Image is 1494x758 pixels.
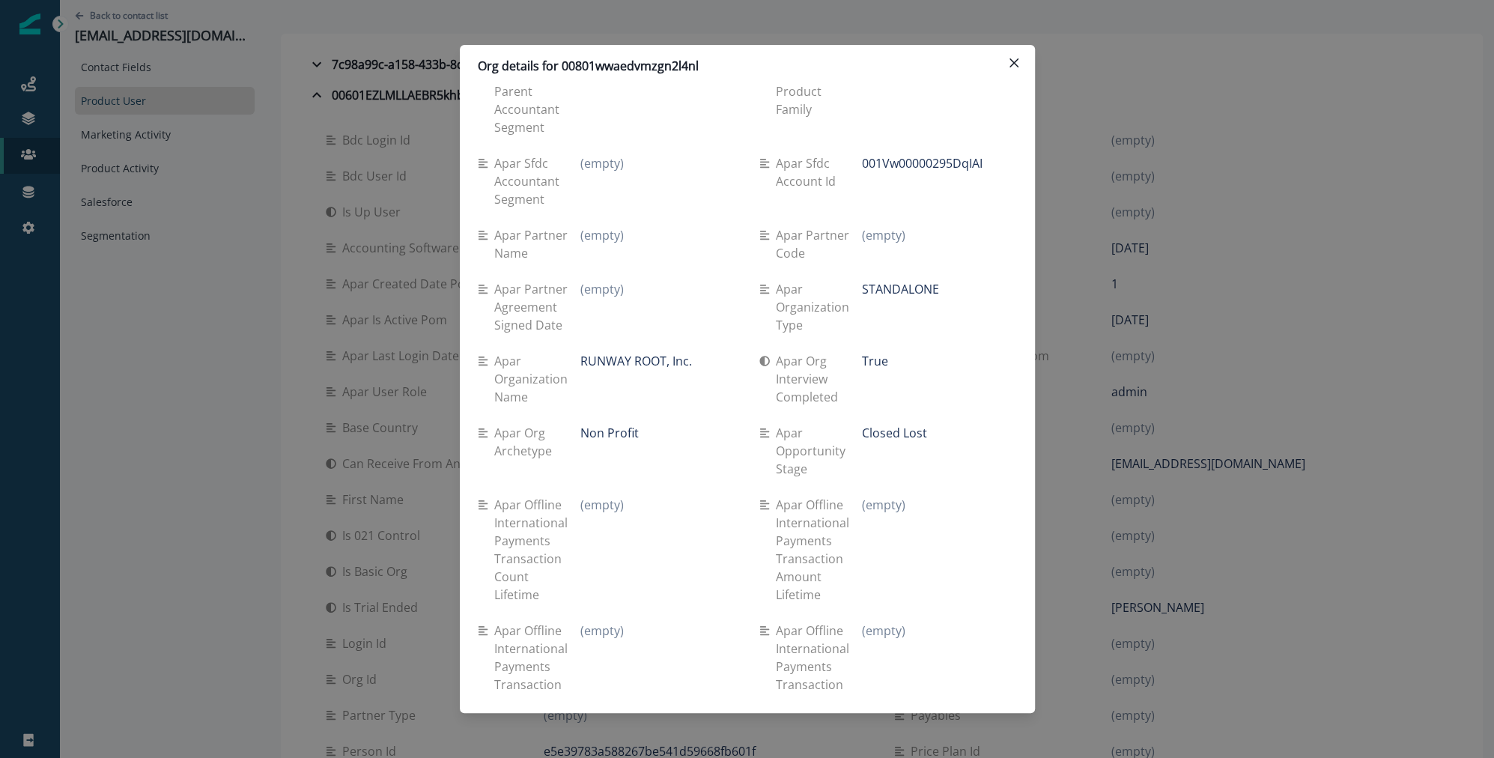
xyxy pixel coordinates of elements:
p: Apar organization type [776,280,863,334]
p: (empty) [580,154,624,172]
p: 001Vw00000295DqIAI [862,154,983,172]
p: (empty) [580,226,624,244]
p: Apar sfdc accountant segment [494,154,581,208]
p: (empty) [580,622,624,640]
p: Apar sfdc parent accountant segment [494,64,581,136]
p: RUNWAY ROOT, Inc. [580,352,692,370]
p: (empty) [580,280,624,298]
p: (empty) [862,496,905,514]
p: Apar offline international payments transaction amount lifetime [776,496,863,604]
p: (empty) [862,622,905,640]
p: Closed Lost [862,424,927,442]
p: Apar sfdc org product family [776,64,863,118]
p: Apar opportunity stage [776,424,863,478]
p: Apar offline international payments transaction count lifetime [494,496,581,604]
p: Apar offline international payments transaction amount last 3 months [776,622,863,730]
p: True [862,352,888,370]
p: Apar org archetype [494,424,581,460]
p: (empty) [862,226,905,244]
p: STANDALONE [862,280,939,298]
p: (empty) [580,496,624,514]
button: Close [1002,51,1026,75]
p: Apar partner name [494,226,581,262]
p: Apar partner agreement signed date [494,280,581,334]
p: Apar offline international payments transaction amount last 6 months [494,622,581,730]
p: Org details for 00801wwaedvmzgn2l4nl [478,57,699,75]
p: Apar org interview completed [776,352,863,406]
p: Non Profit [580,424,639,442]
p: Apar partner code [776,226,863,262]
p: Apar sfdc account id [776,154,863,190]
p: Apar organization name [494,352,581,406]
